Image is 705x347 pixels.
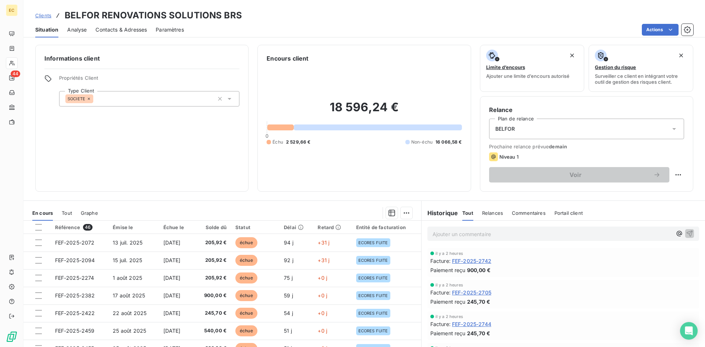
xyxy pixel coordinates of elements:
img: Logo LeanPay [6,331,18,343]
button: Voir [489,167,669,182]
div: Référence [55,224,104,231]
span: 245,70 € [467,298,490,306]
span: +31 j [318,239,329,246]
span: +0 j [318,275,327,281]
span: 16 066,58 € [435,139,462,145]
span: Propriétés Client [59,75,239,85]
span: 22 août 2025 [113,310,147,316]
span: 900,00 € [467,266,491,274]
div: Échue le [163,224,189,230]
button: Gestion du risqueSurveiller ce client en intégrant votre outil de gestion des risques client. [589,45,693,92]
span: Gestion du risque [595,64,636,70]
div: Open Intercom Messenger [680,322,698,340]
span: 51 j [284,328,292,334]
span: +31 j [318,257,329,263]
span: il y a 2 heures [435,251,463,256]
span: 75 j [284,275,293,281]
span: échue [235,308,257,319]
span: 46 [83,224,93,231]
span: demain [549,144,567,149]
span: 1 août 2025 [113,275,142,281]
div: Délai [284,224,309,230]
h6: Encours client [267,54,308,63]
span: Niveau 1 [499,154,518,160]
span: 92 j [284,257,293,263]
span: 245,70 € [467,329,490,337]
span: Limite d’encours [486,64,525,70]
span: 2 529,66 € [286,139,311,145]
span: échue [235,255,257,266]
span: 15 juil. 2025 [113,257,142,263]
div: Retard [318,224,347,230]
span: Non-échu [411,139,433,145]
h6: Relance [489,105,684,114]
span: Facture : [430,257,451,265]
span: Surveiller ce client en intégrant votre outil de gestion des risques client. [595,73,687,85]
span: 205,92 € [198,239,227,246]
span: 0 [265,133,268,139]
span: 13 juil. 2025 [113,239,142,246]
span: Voir [498,172,653,178]
span: En cours [32,210,53,216]
span: Paiement reçu [430,266,466,274]
div: Statut [235,224,275,230]
span: échue [235,325,257,336]
span: [DATE] [163,275,181,281]
span: il y a 2 heures [435,283,463,287]
div: Émise le [113,224,154,230]
div: EC [6,4,18,16]
span: FEF-2025-2744 [452,320,491,328]
span: Portail client [554,210,583,216]
span: échue [235,237,257,248]
span: Facture : [430,320,451,328]
span: ECORES FUITE [358,293,388,298]
span: ECORES FUITE [358,258,388,263]
span: FEF-2025-2274 [55,275,94,281]
span: FEF-2025-2459 [55,328,95,334]
span: Paiement reçu [430,329,466,337]
span: BELFOR [495,125,515,133]
span: FEF-2025-2422 [55,310,95,316]
span: FEF-2025-2382 [55,292,95,299]
span: 540,00 € [198,327,227,335]
button: Actions [642,24,679,36]
span: Paiement reçu [430,298,466,306]
span: ECORES FUITE [358,329,388,333]
span: FEF-2025-2072 [55,239,95,246]
span: +0 j [318,292,327,299]
span: FEF-2025-2094 [55,257,95,263]
span: 245,70 € [198,310,227,317]
span: 205,92 € [198,257,227,264]
span: ECORES FUITE [358,241,388,245]
h6: Historique [422,209,458,217]
span: Facture : [430,289,451,296]
span: ECORES FUITE [358,311,388,315]
span: [DATE] [163,310,181,316]
input: Ajouter une valeur [93,95,99,102]
span: FEF-2025-2705 [452,289,491,296]
span: Clients [35,12,51,18]
span: Relances [482,210,503,216]
span: [DATE] [163,328,181,334]
span: 205,92 € [198,274,227,282]
span: Analyse [67,26,87,33]
span: Prochaine relance prévue [489,144,684,149]
span: 25 août 2025 [113,328,146,334]
span: échue [235,290,257,301]
span: [DATE] [163,239,181,246]
span: [DATE] [163,292,181,299]
span: échue [235,272,257,283]
span: [DATE] [163,257,181,263]
span: Échu [272,139,283,145]
span: Paramètres [156,26,184,33]
span: Contacts & Adresses [95,26,147,33]
span: SOCIETE [68,97,85,101]
button: Limite d’encoursAjouter une limite d’encours autorisé [480,45,585,92]
span: 54 j [284,310,293,316]
span: 900,00 € [198,292,227,299]
div: Solde dû [198,224,227,230]
h3: BELFOR RENOVATIONS SOLUTIONS BRS [65,9,242,22]
span: Ajouter une limite d’encours autorisé [486,73,570,79]
span: Tout [62,210,72,216]
span: 94 j [284,239,293,246]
